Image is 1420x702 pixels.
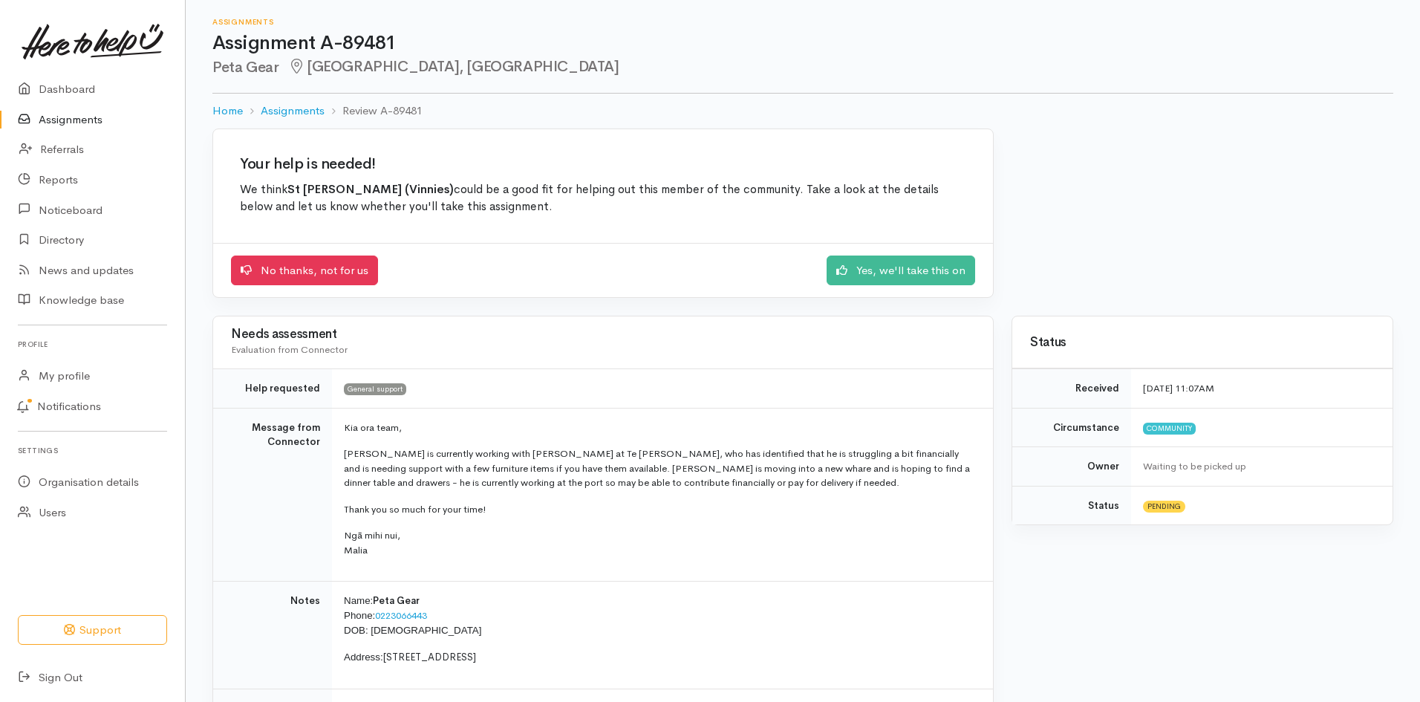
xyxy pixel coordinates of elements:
[212,103,243,120] a: Home
[383,651,476,663] span: [STREET_ADDRESS]
[18,334,167,354] h6: Profile
[287,182,454,197] b: St [PERSON_NAME] (Vinnies)
[1012,369,1131,409] td: Received
[240,156,966,172] h2: Your help is needed!
[827,256,975,286] a: Yes, we'll take this on
[240,181,966,216] p: We think could be a good fit for helping out this member of the community. Take a look at the det...
[344,625,481,636] span: DOB: [DEMOGRAPHIC_DATA]
[261,103,325,120] a: Assignments
[344,446,975,490] p: [PERSON_NAME] is currently working with [PERSON_NAME] at Te [PERSON_NAME], who has identified tha...
[212,59,1393,76] h2: Peta Gear
[1012,447,1131,487] td: Owner
[18,615,167,646] button: Support
[1030,336,1375,350] h3: Status
[344,420,975,435] p: Kia ora team,
[212,33,1393,54] h1: Assignment A-89481
[344,528,975,557] p: Ngā mihi nui, Malia
[344,595,373,606] span: Name:
[287,57,619,76] span: [GEOGRAPHIC_DATA], [GEOGRAPHIC_DATA]
[213,408,332,582] td: Message from Connector
[1012,408,1131,447] td: Circumstance
[344,610,375,621] span: Phone:
[231,256,378,286] a: No thanks, not for us
[213,369,332,409] td: Help requested
[373,594,420,607] span: Peta Gear
[213,582,332,689] td: Notes
[375,609,427,622] a: 0223066443
[1143,423,1196,435] span: Community
[212,94,1393,129] nav: breadcrumb
[344,502,975,517] p: Thank you so much for your time!
[231,343,348,356] span: Evaluation from Connector
[325,103,423,120] li: Review A-89481
[1143,382,1214,394] time: [DATE] 11:07AM
[344,651,383,663] span: Address:
[1143,459,1375,474] div: Waiting to be picked up
[1012,486,1131,524] td: Status
[1143,501,1185,513] span: Pending
[212,18,1393,26] h6: Assignments
[231,328,975,342] h3: Needs assessment
[344,383,406,395] span: General support
[18,441,167,461] h6: Settings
